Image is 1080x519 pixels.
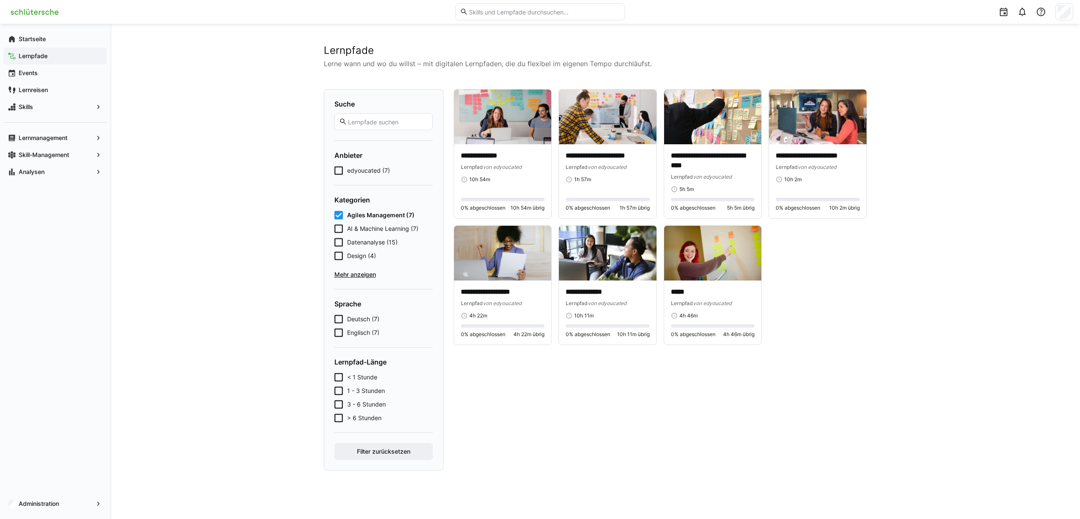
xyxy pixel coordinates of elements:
[483,164,522,170] span: von edyoucated
[334,443,433,460] button: Filter zurücksetzen
[664,226,762,281] img: image
[347,252,376,260] span: Design (4)
[727,205,755,211] span: 5h 5m übrig
[347,211,415,219] span: Agiles Management (7)
[511,205,544,211] span: 10h 54m übrig
[566,164,588,170] span: Lernpfad
[559,226,656,281] img: image
[693,300,732,306] span: von edyoucated
[566,205,610,211] span: 0% abgeschlossen
[671,331,715,338] span: 0% abgeschlossen
[347,400,386,409] span: 3 - 6 Stunden
[461,300,483,306] span: Lernpfad
[334,300,433,308] h4: Sprache
[469,312,487,319] span: 4h 22m
[454,226,552,281] img: image
[620,205,650,211] span: 1h 57m übrig
[461,164,483,170] span: Lernpfad
[334,100,433,108] h4: Suche
[347,387,385,395] span: 1 - 3 Stunden
[559,90,656,144] img: image
[679,186,694,193] span: 5h 5m
[566,300,588,306] span: Lernpfad
[769,90,867,144] img: image
[671,205,715,211] span: 0% abgeschlossen
[784,176,802,183] span: 10h 2m
[588,300,626,306] span: von edyoucated
[671,300,693,306] span: Lernpfad
[574,312,594,319] span: 10h 11m
[776,205,820,211] span: 0% abgeschlossen
[469,176,490,183] span: 10h 54m
[798,164,836,170] span: von edyoucated
[347,328,379,337] span: Englisch (7)
[679,312,698,319] span: 4h 46m
[671,174,693,180] span: Lernpfad
[347,238,398,247] span: Datenanalyse (15)
[347,414,382,422] span: > 6 Stunden
[347,224,418,233] span: AI & Machine Learning (7)
[693,174,732,180] span: von edyoucated
[347,315,379,323] span: Deutsch (7)
[334,358,433,366] h4: Lernpfad-Länge
[664,90,762,144] img: image
[347,166,390,175] span: edyoucated (7)
[588,164,626,170] span: von edyoucated
[347,118,428,126] input: Lernpfade suchen
[776,164,798,170] span: Lernpfad
[324,59,867,69] p: Lerne wann und wo du willst – mit digitalen Lernpfaden, die du flexibel im eigenen Tempo durchläu...
[574,176,591,183] span: 1h 57m
[829,205,860,211] span: 10h 2m übrig
[513,331,544,338] span: 4h 22m übrig
[723,331,755,338] span: 4h 46m übrig
[461,331,505,338] span: 0% abgeschlossen
[334,270,433,279] span: Mehr anzeigen
[454,90,552,144] img: image
[347,373,377,382] span: < 1 Stunde
[461,205,505,211] span: 0% abgeschlossen
[617,331,650,338] span: 10h 11m übrig
[566,331,610,338] span: 0% abgeschlossen
[334,151,433,160] h4: Anbieter
[324,44,867,57] h2: Lernpfade
[334,196,433,204] h4: Kategorien
[468,8,620,16] input: Skills und Lernpfade durchsuchen…
[356,447,412,456] span: Filter zurücksetzen
[483,300,522,306] span: von edyoucated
